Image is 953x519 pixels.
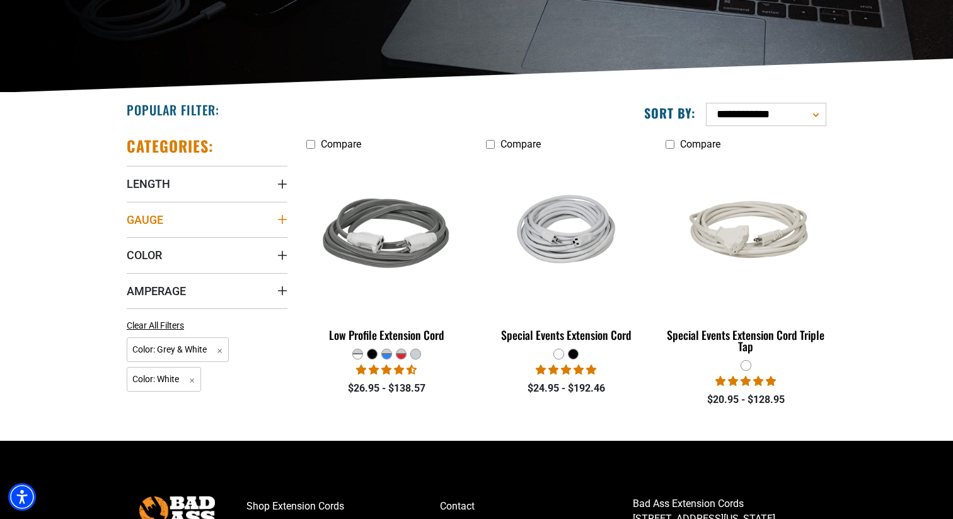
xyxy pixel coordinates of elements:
[127,320,184,330] span: Clear All Filters
[127,202,287,237] summary: Gauge
[127,319,189,332] a: Clear All Filters
[486,381,647,396] div: $24.95 - $192.46
[8,483,36,511] div: Accessibility Menu
[127,177,170,191] span: Length
[127,373,201,385] a: Color: White
[127,248,162,262] span: Color
[306,329,467,341] div: Low Profile Extension Cord
[680,138,720,150] span: Compare
[127,237,287,272] summary: Color
[356,364,417,376] span: 4.50 stars
[666,156,826,359] a: white Special Events Extension Cord Triple Tap
[666,329,826,352] div: Special Events Extension Cord Triple Tap
[127,284,186,298] span: Amperage
[500,138,541,150] span: Compare
[644,105,696,121] label: Sort by:
[127,213,163,227] span: Gauge
[321,138,361,150] span: Compare
[246,496,440,516] a: Shop Extension Cords
[486,329,647,341] div: Special Events Extension Cord
[440,496,633,516] a: Contact
[715,375,776,387] span: 5.00 stars
[127,102,219,118] h2: Popular Filter:
[127,273,287,308] summary: Amperage
[127,337,229,362] span: Color: Grey & White
[127,343,229,355] a: Color: Grey & White
[536,364,596,376] span: 5.00 stars
[127,136,214,156] h2: Categories:
[306,381,467,396] div: $26.95 - $138.57
[127,166,287,201] summary: Length
[487,183,645,288] img: white
[127,367,201,392] span: Color: White
[666,392,826,407] div: $20.95 - $128.95
[666,187,825,284] img: white
[306,156,467,348] a: grey & white Low Profile Extension Cord
[308,163,466,308] img: grey & white
[486,156,647,348] a: white Special Events Extension Cord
